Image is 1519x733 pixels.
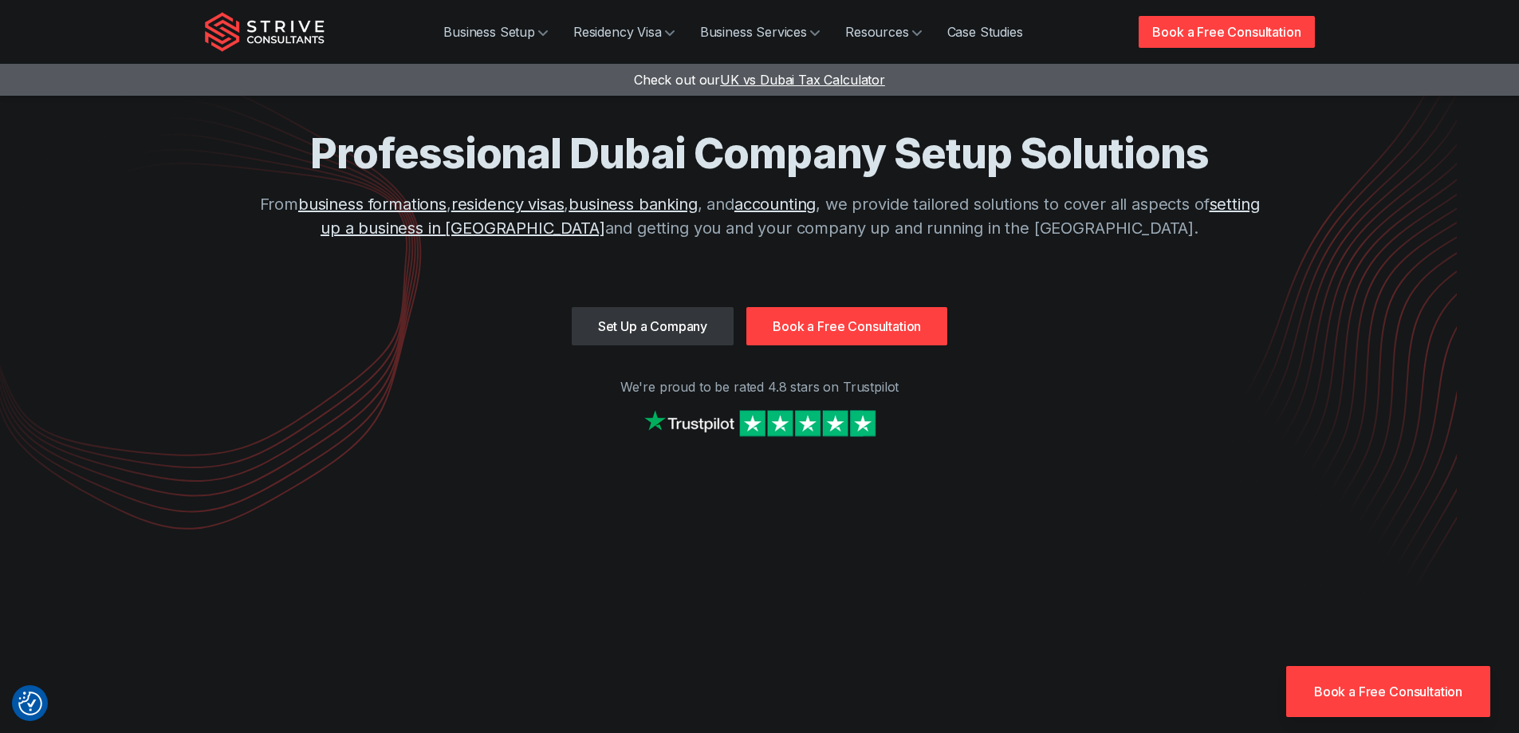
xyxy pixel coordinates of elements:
[250,128,1270,179] h1: Professional Dubai Company Setup Solutions
[250,192,1270,240] p: From , , , and , we provide tailored solutions to cover all aspects of and getting you and your c...
[451,195,565,214] a: residency visas
[561,16,687,48] a: Residency Visa
[572,307,734,345] a: Set Up a Company
[18,692,42,715] img: Revisit consent button
[640,406,880,440] img: Strive on Trustpilot
[720,72,885,88] span: UK vs Dubai Tax Calculator
[298,195,447,214] a: business formations
[734,195,816,214] a: accounting
[205,377,1315,396] p: We're proud to be rated 4.8 stars on Trustpilot
[431,16,561,48] a: Business Setup
[569,195,697,214] a: business banking
[746,307,947,345] a: Book a Free Consultation
[1286,666,1490,717] a: Book a Free Consultation
[205,12,325,52] img: Strive Consultants
[634,72,885,88] a: Check out ourUK vs Dubai Tax Calculator
[832,16,935,48] a: Resources
[687,16,832,48] a: Business Services
[1139,16,1314,48] a: Book a Free Consultation
[935,16,1036,48] a: Case Studies
[18,692,42,715] button: Consent Preferences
